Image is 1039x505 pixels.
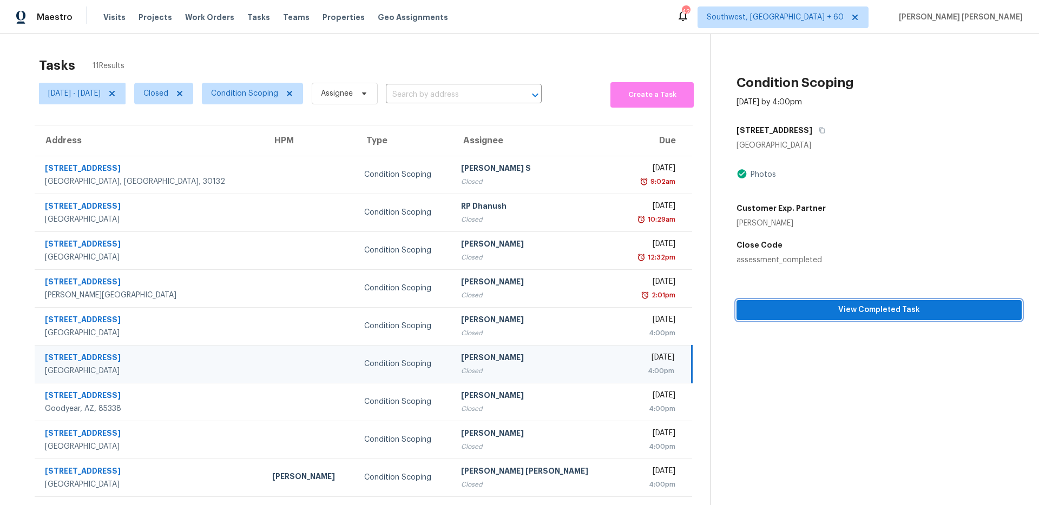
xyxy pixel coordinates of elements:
[45,328,255,338] div: [GEOGRAPHIC_DATA]
[627,238,675,252] div: [DATE]
[682,6,689,17] div: 420
[364,396,444,407] div: Condition Scoping
[461,390,610,403] div: [PERSON_NAME]
[323,12,365,23] span: Properties
[103,12,126,23] span: Visits
[45,276,255,290] div: [STREET_ADDRESS]
[619,125,692,156] th: Due
[627,479,675,490] div: 4:00pm
[45,441,255,452] div: [GEOGRAPHIC_DATA]
[364,358,444,369] div: Condition Scoping
[364,169,444,180] div: Condition Scoping
[736,218,826,229] div: [PERSON_NAME]
[321,88,353,99] span: Assignee
[386,87,511,103] input: Search by address
[610,82,694,108] button: Create a Task
[627,441,675,452] div: 4:00pm
[461,214,610,225] div: Closed
[627,390,675,403] div: [DATE]
[461,479,610,490] div: Closed
[736,240,1022,250] h5: Close Code
[378,12,448,23] span: Geo Assignments
[211,88,278,99] span: Condition Scoping
[364,207,444,218] div: Condition Scoping
[627,314,675,328] div: [DATE]
[627,163,675,176] div: [DATE]
[461,276,610,290] div: [PERSON_NAME]
[45,314,255,328] div: [STREET_ADDRESS]
[45,252,255,263] div: [GEOGRAPHIC_DATA]
[461,366,610,376] div: Closed
[461,328,610,338] div: Closed
[461,163,610,176] div: [PERSON_NAME] S
[364,434,444,445] div: Condition Scoping
[364,472,444,483] div: Condition Scoping
[39,60,75,71] h2: Tasks
[45,403,255,414] div: Goodyear, AZ, 85338
[736,300,1022,320] button: View Completed Task
[627,466,675,479] div: [DATE]
[648,176,675,187] div: 9:02am
[283,12,310,23] span: Teams
[707,12,844,23] span: Southwest, [GEOGRAPHIC_DATA] + 60
[747,169,776,180] div: Photos
[364,245,444,256] div: Condition Scoping
[461,201,610,214] div: RP Dhanush
[45,390,255,403] div: [STREET_ADDRESS]
[461,403,610,414] div: Closed
[627,366,674,376] div: 4:00pm
[627,352,674,366] div: [DATE]
[461,238,610,252] div: [PERSON_NAME]
[461,176,610,187] div: Closed
[528,88,543,103] button: Open
[185,12,234,23] span: Work Orders
[45,176,255,187] div: [GEOGRAPHIC_DATA], [GEOGRAPHIC_DATA], 30132
[736,77,854,88] h2: Condition Scoping
[461,466,610,479] div: [PERSON_NAME] [PERSON_NAME]
[45,366,255,376] div: [GEOGRAPHIC_DATA]
[736,203,826,214] h5: Customer Exp. Partner
[93,61,124,71] span: 11 Results
[461,352,610,366] div: [PERSON_NAME]
[45,163,255,176] div: [STREET_ADDRESS]
[356,125,452,156] th: Type
[637,252,646,263] img: Overdue Alarm Icon
[461,252,610,263] div: Closed
[627,201,675,214] div: [DATE]
[37,12,73,23] span: Maestro
[736,140,1022,151] div: [GEOGRAPHIC_DATA]
[646,252,675,263] div: 12:32pm
[45,214,255,225] div: [GEOGRAPHIC_DATA]
[45,290,255,301] div: [PERSON_NAME][GEOGRAPHIC_DATA]
[812,121,827,140] button: Copy Address
[736,125,812,136] h5: [STREET_ADDRESS]
[45,352,255,366] div: [STREET_ADDRESS]
[736,168,747,180] img: Artifact Present Icon
[627,276,675,290] div: [DATE]
[272,471,347,484] div: [PERSON_NAME]
[649,290,675,301] div: 2:01pm
[461,290,610,301] div: Closed
[143,88,168,99] span: Closed
[139,12,172,23] span: Projects
[364,283,444,294] div: Condition Scoping
[627,328,675,338] div: 4:00pm
[247,14,270,21] span: Tasks
[616,89,688,101] span: Create a Task
[627,428,675,441] div: [DATE]
[461,441,610,452] div: Closed
[364,321,444,331] div: Condition Scoping
[641,290,649,301] img: Overdue Alarm Icon
[45,479,255,490] div: [GEOGRAPHIC_DATA]
[736,97,802,108] div: [DATE] by 4:00pm
[45,466,255,479] div: [STREET_ADDRESS]
[736,255,1022,265] div: assessment_completed
[452,125,619,156] th: Assignee
[461,314,610,328] div: [PERSON_NAME]
[895,12,1023,23] span: [PERSON_NAME] [PERSON_NAME]
[461,428,610,441] div: [PERSON_NAME]
[637,214,646,225] img: Overdue Alarm Icon
[48,88,101,99] span: [DATE] - [DATE]
[45,201,255,214] div: [STREET_ADDRESS]
[627,403,675,414] div: 4:00pm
